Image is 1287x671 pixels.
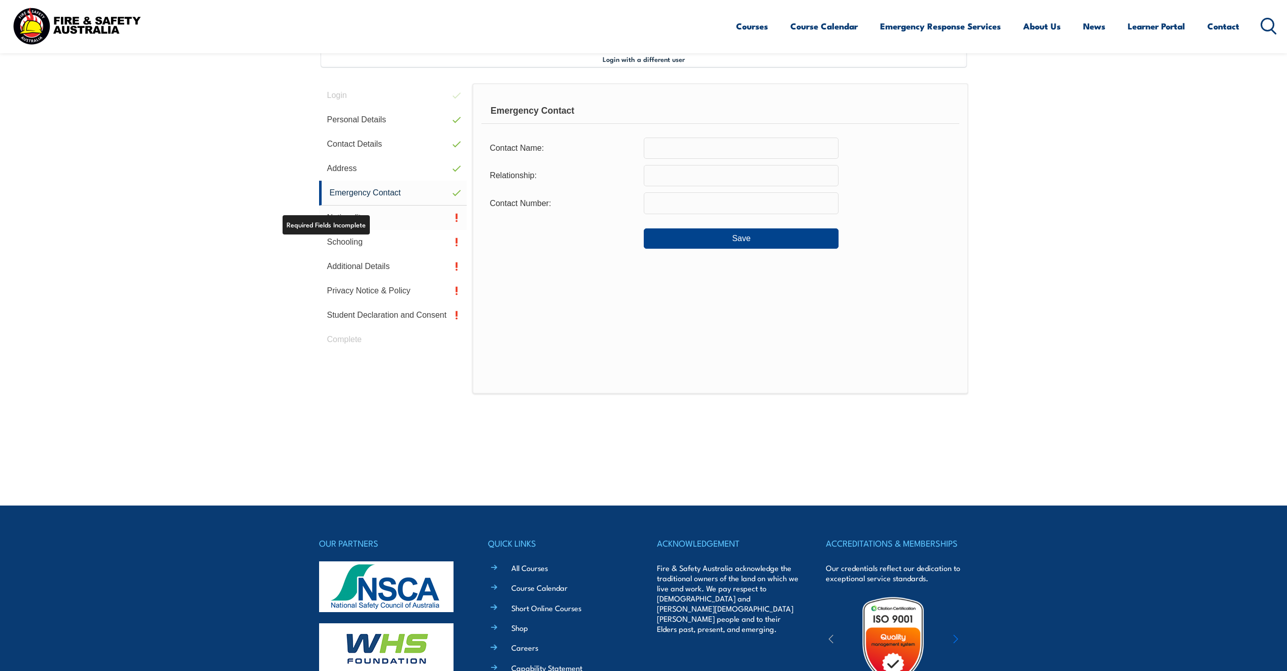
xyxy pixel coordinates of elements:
[319,156,467,181] a: Address
[880,13,1001,40] a: Emergency Response Services
[481,98,959,124] div: Emergency Contact
[644,228,839,249] button: Save
[319,132,467,156] a: Contact Details
[319,561,454,612] img: nsca-logo-footer
[790,13,858,40] a: Course Calendar
[603,55,685,63] span: Login with a different user
[319,108,467,132] a: Personal Details
[1128,13,1185,40] a: Learner Portal
[826,536,968,550] h4: ACCREDITATIONS & MEMBERSHIPS
[481,166,644,185] div: Relationship:
[319,536,461,550] h4: OUR PARTNERS
[938,623,1026,658] img: ewpa-logo
[319,279,467,303] a: Privacy Notice & Policy
[1207,13,1239,40] a: Contact
[319,206,467,230] a: Nationality
[319,181,467,206] a: Emergency Contact
[657,563,799,634] p: Fire & Safety Australia acknowledge the traditional owners of the land on which we live and work....
[1023,13,1061,40] a: About Us
[319,303,467,327] a: Student Declaration and Consent
[319,230,467,254] a: Schooling
[736,13,768,40] a: Courses
[1083,13,1105,40] a: News
[481,139,644,158] div: Contact Name:
[826,563,968,583] p: Our credentials reflect our dedication to exceptional service standards.
[319,254,467,279] a: Additional Details
[511,562,548,573] a: All Courses
[511,582,568,593] a: Course Calendar
[511,602,581,613] a: Short Online Courses
[511,642,538,653] a: Careers
[511,622,528,633] a: Shop
[488,536,630,550] h4: QUICK LINKS
[657,536,799,550] h4: ACKNOWLEDGEMENT
[481,193,644,213] div: Contact Number:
